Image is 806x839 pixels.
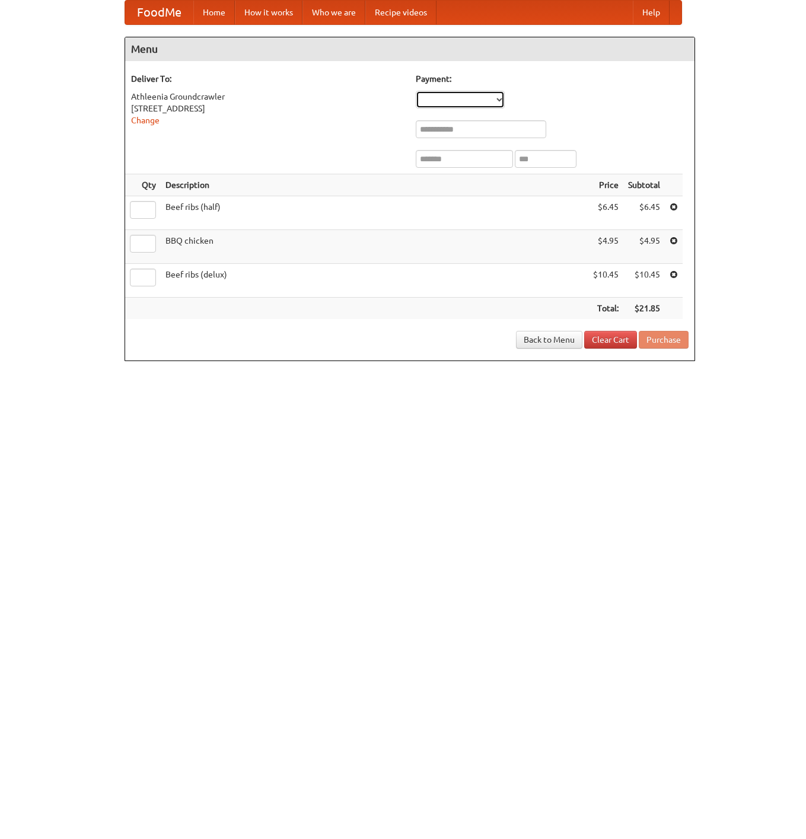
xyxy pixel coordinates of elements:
td: $4.95 [623,230,665,264]
h4: Menu [125,37,695,61]
div: Athleenia Groundcrawler [131,91,404,103]
td: $6.45 [588,196,623,230]
th: Subtotal [623,174,665,196]
td: Beef ribs (half) [161,196,588,230]
td: $4.95 [588,230,623,264]
td: Beef ribs (delux) [161,264,588,298]
th: Qty [125,174,161,196]
a: FoodMe [125,1,193,24]
div: [STREET_ADDRESS] [131,103,404,114]
th: Total: [588,298,623,320]
th: Description [161,174,588,196]
th: $21.85 [623,298,665,320]
a: Back to Menu [516,331,582,349]
a: Clear Cart [584,331,637,349]
td: $10.45 [588,264,623,298]
a: Home [193,1,235,24]
td: $10.45 [623,264,665,298]
h5: Deliver To: [131,73,404,85]
a: How it works [235,1,302,24]
td: $6.45 [623,196,665,230]
td: BBQ chicken [161,230,588,264]
a: Recipe videos [365,1,437,24]
a: Who we are [302,1,365,24]
a: Change [131,116,160,125]
a: Help [633,1,670,24]
h5: Payment: [416,73,689,85]
button: Purchase [639,331,689,349]
th: Price [588,174,623,196]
